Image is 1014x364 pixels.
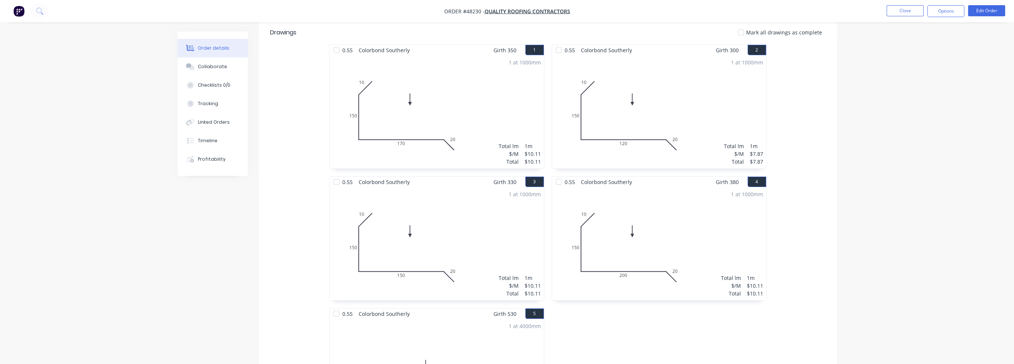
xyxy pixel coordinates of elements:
[177,150,248,168] button: Profitability
[198,63,227,70] div: Collaborate
[198,119,230,126] div: Linked Orders
[747,274,763,282] div: 1m
[731,59,763,66] div: 1 at 1000mm
[525,290,541,297] div: $10.11
[748,45,766,55] button: 2
[724,150,744,158] div: $/M
[198,137,217,144] div: Timeline
[493,45,516,56] span: Girth 350
[887,5,924,16] button: Close
[330,187,544,300] div: 010150150201 at 1000mmTotal lm$/MTotal1m$10.11$10.11
[578,45,635,56] span: Colorbond Southerly
[177,94,248,113] button: Tracking
[339,308,356,319] span: 0.55
[444,8,485,15] span: Order #48230 -
[13,6,24,17] img: Factory
[748,177,766,187] button: 4
[525,158,541,166] div: $10.11
[198,82,230,89] div: Checklists 0/0
[177,131,248,150] button: Timeline
[552,56,766,168] div: 010150120201 at 1000mmTotal lm$/MTotal1m$7.87$7.87
[721,282,741,290] div: $/M
[724,142,744,150] div: Total lm
[198,45,229,51] div: Order details
[562,45,578,56] span: 0.55
[509,59,541,66] div: 1 at 1000mm
[177,76,248,94] button: Checklists 0/0
[525,308,544,319] button: 5
[493,308,516,319] span: Girth 530
[750,142,763,150] div: 1m
[499,142,519,150] div: Total lm
[270,28,296,37] div: Drawings
[747,282,763,290] div: $10.11
[499,274,519,282] div: Total lm
[968,5,1005,16] button: Edit Order
[177,39,248,57] button: Order details
[339,177,356,187] span: 0.55
[716,177,739,187] span: Girth 380
[330,56,544,168] div: 010150170201 at 1000mmTotal lm$/MTotal1m$10.11$10.11
[562,177,578,187] span: 0.55
[499,282,519,290] div: $/M
[716,45,739,56] span: Girth 300
[747,290,763,297] div: $10.11
[499,158,519,166] div: Total
[356,177,413,187] span: Colorbond Southerly
[493,177,516,187] span: Girth 330
[750,158,763,166] div: $7.87
[525,142,541,150] div: 1m
[339,45,356,56] span: 0.55
[499,290,519,297] div: Total
[525,150,541,158] div: $10.11
[525,177,544,187] button: 3
[177,113,248,131] button: Linked Orders
[721,290,741,297] div: Total
[499,150,519,158] div: $/M
[356,45,413,56] span: Colorbond Southerly
[525,274,541,282] div: 1m
[198,156,226,163] div: Profitability
[177,57,248,76] button: Collaborate
[552,187,766,300] div: 010150200201 at 1000mmTotal lm$/MTotal1m$10.11$10.11
[525,282,541,290] div: $10.11
[525,45,544,55] button: 1
[721,274,741,282] div: Total lm
[578,177,635,187] span: Colorbond Southerly
[746,29,822,36] span: Mark all drawings as complete
[731,190,763,198] div: 1 at 1000mm
[750,150,763,158] div: $7.87
[509,190,541,198] div: 1 at 1000mm
[509,322,541,330] div: 1 at 4000mm
[927,5,964,17] button: Options
[356,308,413,319] span: Colorbond Southerly
[198,100,218,107] div: Tracking
[724,158,744,166] div: Total
[485,8,570,15] a: QUALITY ROOFING CONTRACTORS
